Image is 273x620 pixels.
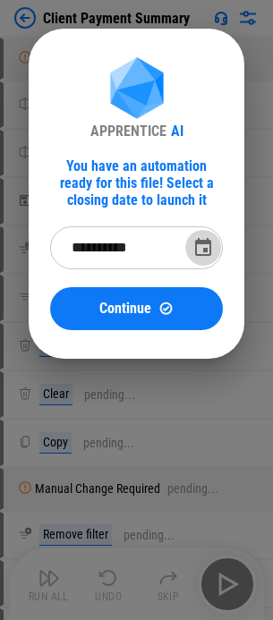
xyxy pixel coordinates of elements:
[171,123,183,140] div: AI
[185,230,221,266] button: Choose date, selected date is Sep 29, 2025
[158,301,174,316] img: Continue
[101,57,173,123] img: Apprentice AI
[99,302,151,316] span: Continue
[50,287,223,330] button: ContinueContinue
[90,123,166,140] div: APPRENTICE
[50,157,223,208] div: You have an automation ready for this file! Select a closing date to launch it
